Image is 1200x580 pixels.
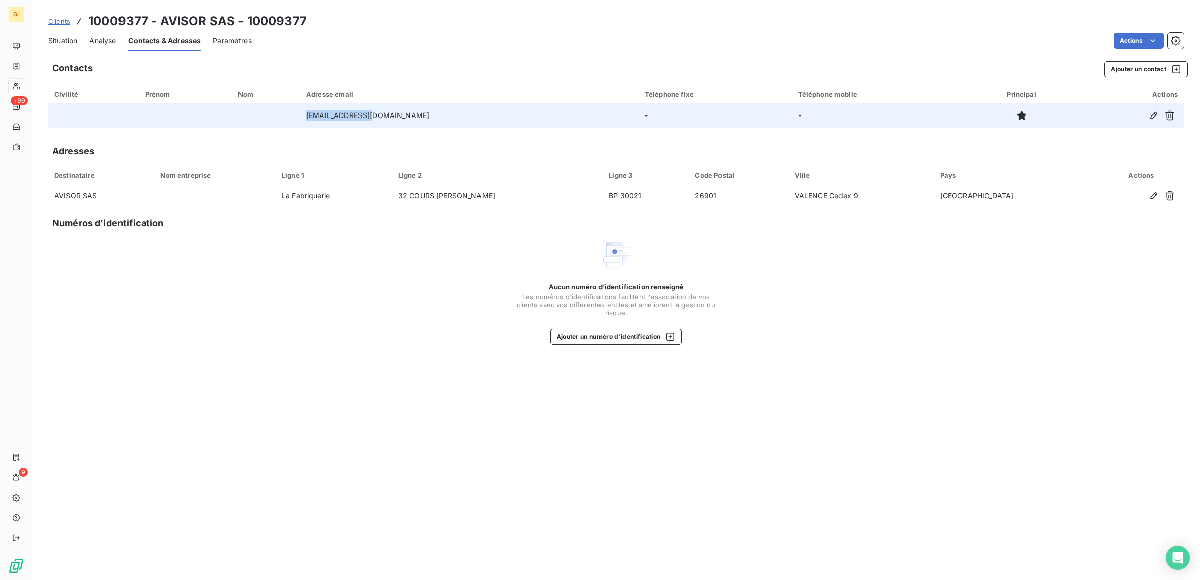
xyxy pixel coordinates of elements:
div: GI [8,6,24,22]
h5: Numéros d’identification [52,216,164,230]
span: +99 [11,96,28,105]
img: Empty state [600,239,632,271]
div: Actions [1105,171,1178,179]
a: Clients [48,16,70,26]
span: Situation [48,36,77,46]
div: Prénom [145,90,226,98]
td: 26901 [689,184,788,208]
div: Nom entreprise [160,171,270,179]
button: Ajouter un numéro d’identification [550,329,682,345]
div: Actions [1079,90,1178,98]
div: Pays [940,171,1093,179]
span: Les numéros d'identifications facilitent l'association de vos clients avec vos différentes entité... [516,293,716,317]
div: Principal [976,90,1067,98]
div: Téléphone fixe [645,90,786,98]
div: Destinataire [54,171,148,179]
div: Code Postal [695,171,782,179]
div: Ligne 2 [398,171,597,179]
span: Aucun numéro d’identification renseigné [549,283,684,291]
td: - [792,103,970,128]
div: Téléphone mobile [798,90,964,98]
td: [EMAIL_ADDRESS][DOMAIN_NAME] [300,103,639,128]
span: Paramètres [213,36,252,46]
span: Analyse [89,36,116,46]
div: Nom [238,90,294,98]
button: Actions [1114,33,1164,49]
td: BP 30021 [603,184,689,208]
h3: 10009377 - AVISOR SAS - 10009377 [88,12,307,30]
span: Contacts & Adresses [128,36,201,46]
td: [GEOGRAPHIC_DATA] [934,184,1099,208]
h5: Contacts [52,61,93,75]
h5: Adresses [52,144,94,158]
span: 9 [19,468,28,477]
div: Ligne 3 [609,171,683,179]
div: Ville [795,171,928,179]
span: Clients [48,17,70,25]
td: AVISOR SAS [48,184,154,208]
div: Open Intercom Messenger [1166,546,1190,570]
td: La Fabriquerie [276,184,392,208]
div: Adresse email [306,90,633,98]
div: Ligne 1 [282,171,386,179]
td: VALENCE Cedex 9 [789,184,934,208]
button: Ajouter un contact [1104,61,1188,77]
td: 32 COURS [PERSON_NAME] [392,184,603,208]
div: Civilité [54,90,133,98]
img: Logo LeanPay [8,558,24,574]
td: - [639,103,792,128]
